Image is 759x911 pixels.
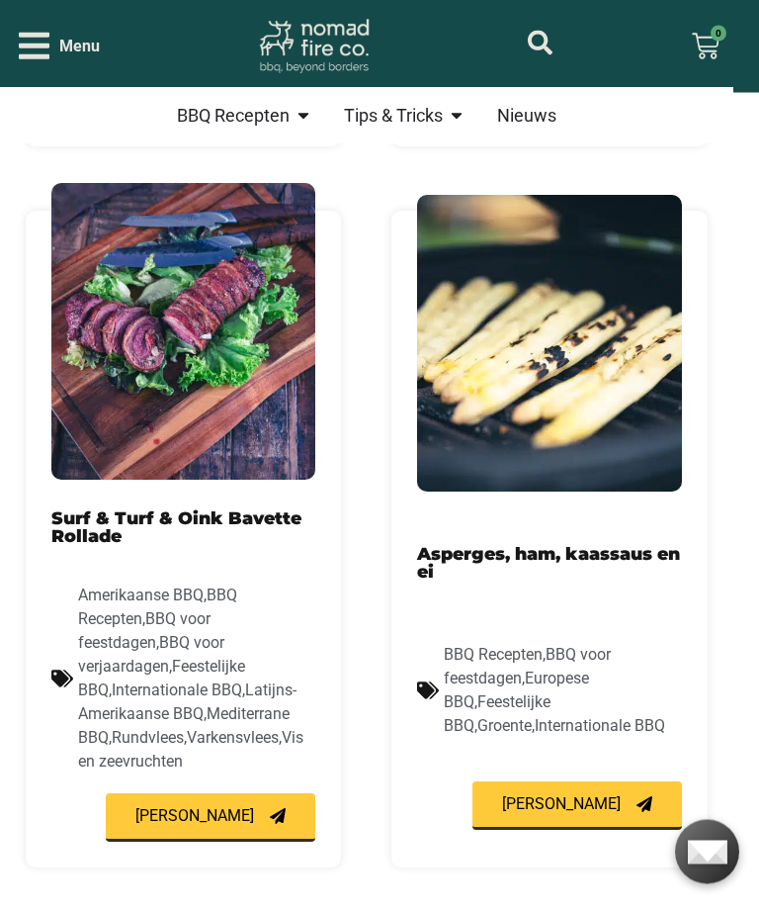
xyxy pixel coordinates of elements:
[59,35,100,58] span: Menu
[344,95,443,136] a: Tips & Tricks
[78,682,296,724] a: Latijns-Amerikaanse BBQ
[668,21,743,72] a: 0
[259,19,369,73] img: Nomad Fire Co
[528,31,552,55] a: mijn account
[711,26,726,42] span: 0
[472,782,682,831] a: [PERSON_NAME]
[444,646,665,736] span: , , , , ,
[112,729,184,748] a: Rundvlees
[477,717,532,736] a: Groente
[106,794,315,843] a: [PERSON_NAME]
[78,634,224,677] a: BBQ voor verjaardagen
[497,95,556,136] a: Nieuws
[535,717,665,736] a: Internationale BBQ
[177,95,290,136] a: BBQ Recepten
[444,693,550,736] a: Feestelijke BBQ
[112,682,242,700] a: Internationale BBQ
[78,610,211,653] a: BBQ voor feestdagen
[187,729,279,748] a: Varkensvlees
[135,809,254,825] span: [PERSON_NAME]
[51,508,301,547] a: Surf & Turf & Oink Bavette Rollade
[51,184,316,481] img: bavette-rollade-surf-turf-oink
[78,587,204,605] a: Amerikaanse BBQ
[417,544,680,583] a: Asperges, ham, kaassaus en ei
[417,196,682,493] img: Asperges met kaassaus van de bbq recept
[502,797,621,813] span: [PERSON_NAME]
[19,29,100,63] div: Open/Close Menu
[444,646,543,665] a: BBQ Recepten
[78,587,303,772] span: , , , , , , , , , ,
